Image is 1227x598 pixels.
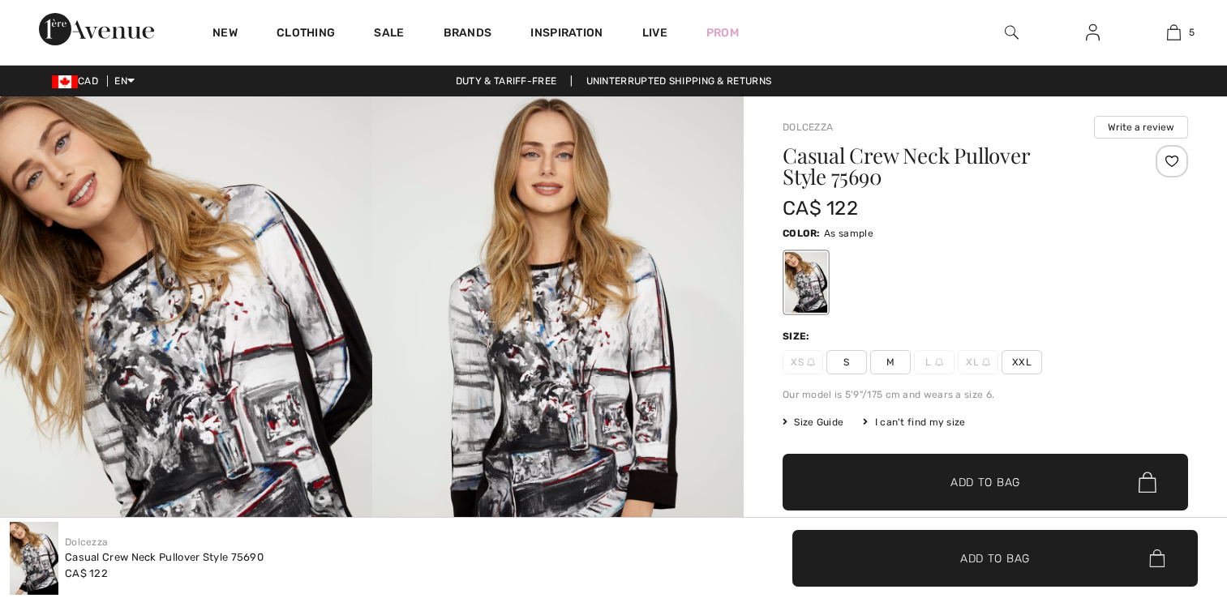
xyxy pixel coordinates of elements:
div: As sample [785,252,827,313]
a: Brands [444,26,492,43]
span: Add to Bag [960,549,1030,566]
span: Inspiration [530,26,603,43]
a: Dolcezza [783,122,833,133]
a: Live [642,24,667,41]
a: Sign In [1073,23,1113,43]
a: Clothing [277,26,335,43]
button: Add to Bag [783,454,1188,510]
img: ring-m.svg [807,358,815,366]
button: Add to Bag [792,530,1198,587]
img: Bag.svg [1149,549,1165,567]
img: 1ère Avenue [39,13,154,45]
span: L [914,350,955,374]
a: New [212,26,238,43]
span: Add to Bag [950,474,1020,491]
img: Bag.svg [1139,472,1156,493]
span: CAD [52,75,105,87]
div: Casual Crew Neck Pullover Style 75690 [65,549,264,566]
div: I can't find my size [863,415,965,429]
img: Casual Crew Neck Pullover Style 75690 [10,522,58,595]
span: S [826,350,867,374]
span: CA$ 122 [65,567,108,579]
a: Sale [374,26,404,43]
span: Size Guide [783,415,843,429]
img: search the website [1005,23,1019,42]
img: My Info [1086,23,1100,42]
a: Dolcezza [65,536,108,548]
span: XXL [1002,350,1042,374]
span: XL [958,350,998,374]
span: XS [783,350,823,374]
div: Size: [783,329,813,344]
span: As sample [824,228,873,239]
a: Prom [706,24,739,41]
img: ring-m.svg [982,358,990,366]
span: Color: [783,228,821,239]
img: ring-m.svg [935,358,943,366]
span: M [870,350,911,374]
span: 5 [1189,25,1195,40]
span: CA$ 122 [783,197,858,220]
img: My Bag [1167,23,1181,42]
span: EN [114,75,135,87]
img: Canadian Dollar [52,75,78,88]
a: 5 [1134,23,1213,42]
div: Our model is 5'9"/175 cm and wears a size 6. [783,387,1188,402]
h1: Casual Crew Neck Pullover Style 75690 [783,145,1121,187]
button: Write a review [1094,116,1188,139]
